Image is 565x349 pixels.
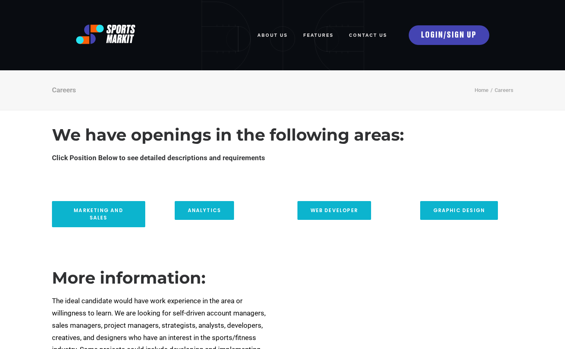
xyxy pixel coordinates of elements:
[257,26,288,44] a: ABOUT US
[52,154,265,162] strong: Click Position Below to see detailed descriptions and requirements
[76,25,136,44] img: logo
[475,87,488,93] a: Home
[420,201,498,220] a: Graphic Design
[52,125,404,145] strong: We have openings in the following areas:
[303,26,333,44] a: FEATURES
[52,268,205,288] strong: More information:
[52,201,145,227] a: Marketing and Sales
[52,85,76,94] div: Careers
[175,201,234,220] a: Analytics
[349,26,387,44] a: Contact Us
[409,25,489,45] a: LOGIN/SIGN UP
[488,86,513,95] li: Careers
[297,201,371,220] a: Web Developer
